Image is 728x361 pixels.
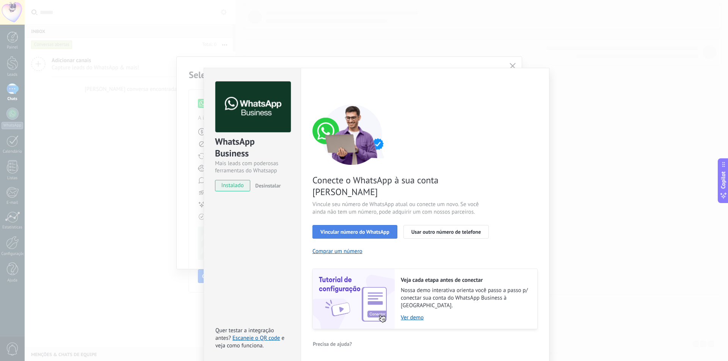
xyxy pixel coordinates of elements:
span: Copilot [720,171,727,189]
div: Mais leads com poderosas ferramentas do Whatsapp [215,160,290,174]
button: Desinstalar [252,180,281,191]
img: connect number [312,104,392,165]
span: Nossa demo interativa orienta você passo a passo p/ conectar sua conta do WhatsApp Business à [GE... [401,287,530,309]
span: Conecte o WhatsApp à sua conta [PERSON_NAME] [312,174,493,198]
span: Usar outro número de telefone [411,229,481,234]
button: Precisa de ajuda? [312,338,352,350]
a: Ver demo [401,314,530,321]
span: Vincular número do WhatsApp [320,229,389,234]
span: Desinstalar [255,182,281,189]
span: e veja como funciona. [215,334,284,349]
span: Precisa de ajuda? [313,341,352,347]
span: Vincule seu número de WhatsApp atual ou conecte um novo. Se você ainda não tem um número, pode ad... [312,201,493,216]
button: Vincular número do WhatsApp [312,225,397,239]
span: instalado [215,180,250,191]
a: Escaneie o QR code [232,334,280,342]
img: logo_main.png [215,81,291,133]
h2: Veja cada etapa antes de conectar [401,277,530,284]
div: WhatsApp Business [215,136,290,160]
button: Comprar um número [312,248,362,255]
button: Usar outro número de telefone [403,225,489,239]
span: Quer testar a integração antes? [215,327,274,342]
